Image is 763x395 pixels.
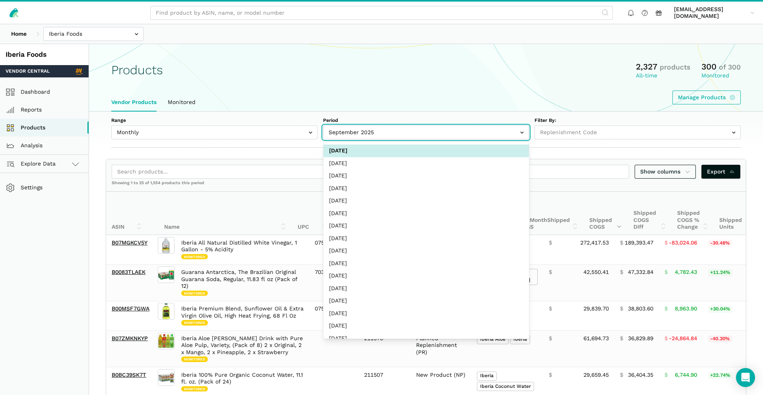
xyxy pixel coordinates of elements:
[584,192,628,235] th: Shipped COGS: activate to sort column ascending
[323,270,529,282] button: [DATE]
[112,372,146,378] a: B0BC39SK7T
[664,239,668,247] span: $
[106,180,746,191] div: Showing 1 to 25 of 1,554 products this period
[675,269,697,276] span: 4,782.43
[583,335,609,342] span: 61,694.73
[549,305,552,312] span: $
[672,192,714,235] th: Shipped COGS % Change: activate to sort column ascending
[708,372,732,379] span: +22.74%
[323,295,529,307] button: [DATE]
[323,145,529,157] button: [DATE]
[620,305,623,312] span: $
[411,331,471,367] td: Planned Replenishment (PR)
[158,237,174,254] img: Iberia All Natural Distilled White Vinegar, 1 Gallon - 5% Acidity
[534,125,741,139] input: Replenishment Code
[158,303,174,320] img: Iberia Premium Blend, Sunflower Oil & Extra Virgin Olive Oil, High Heat Frying, 68 Fl Oz
[583,305,609,312] span: 29,839.70
[323,307,529,320] button: [DATE]
[620,335,623,342] span: $
[323,117,529,124] label: Period
[534,117,741,124] label: Filter By:
[176,301,309,331] td: Iberia Premium Blend, Sunflower Oil & Extra Virgin Olive Oil, High Heat Frying, 68 Fl Oz
[181,254,208,260] span: Monitored
[111,117,318,124] label: Range
[549,372,552,379] span: $
[719,63,741,71] span: of 300
[323,320,529,332] button: [DATE]
[323,282,529,295] button: [DATE]
[181,320,208,326] span: Monitored
[43,27,143,41] input: Iberia Foods
[6,27,32,41] a: Home
[708,240,732,247] span: -30.48%
[714,192,756,235] th: Shipped Units: activate to sort column ascending
[671,4,757,21] a: [EMAIL_ADDRESS][DOMAIN_NAME]
[549,335,552,342] span: $
[176,264,309,301] td: Guarana Antarctica, The Brazilian Original Guarana Soda, Regular, 11.83 fl oz (Pack of 12)
[675,305,697,312] span: 8,963.90
[675,372,697,379] span: 6,744.90
[669,335,697,342] span: -24,864.84
[636,62,657,71] span: 2,327
[707,168,735,176] span: Export
[477,335,509,344] span: Iberia Aloe
[708,335,732,343] span: -40.30%
[628,372,653,379] span: 36,404.35
[111,125,318,139] input: Monthly
[309,264,358,301] td: 703570514488
[708,269,732,276] span: +11.24%
[323,220,529,232] button: [DATE]
[580,239,609,247] span: 272,417.53
[181,291,208,296] span: Monitored
[620,372,623,379] span: $
[530,217,547,223] span: Month
[620,239,623,247] span: $
[323,182,529,195] button: [DATE]
[628,269,653,276] span: 47,332.84
[309,301,358,331] td: 075669176076
[111,63,163,77] h1: Products
[150,6,613,20] input: Find product by ASIN, name, or model number
[477,382,534,391] span: Iberia Coconut Water
[158,333,174,349] img: Iberia Aloe Vera Drink with Pure Aloe Pulp, Variety, (Pack of 8) 2 x Original, 2 x Mango, 2 x Pin...
[106,192,147,235] th: ASIN: activate to sort column ascending
[158,266,174,283] img: Guarana Antarctica, The Brazilian Original Guarana Soda, Regular, 11.83 fl oz (Pack of 12)
[664,305,668,312] span: $
[176,331,309,367] td: Iberia Aloe [PERSON_NAME] Drink with Pure Aloe Pulp, Variety, (Pack of 8) 2 x Original, 2 x Mango...
[477,372,497,381] span: Iberia
[664,269,668,276] span: $
[510,335,530,344] span: Iberia
[323,332,529,345] button: [DATE]
[309,235,358,264] td: 075669196555
[323,257,529,270] button: [DATE]
[159,192,292,235] th: Name: activate to sort column ascending
[628,335,653,342] span: 36,829.89
[106,93,162,112] a: Vendor Products
[176,235,309,264] td: Iberia All Natural Distilled White Vinegar, 1 Gallon - 5% Acidity
[323,207,529,220] button: [DATE]
[640,168,690,176] span: Show columns
[112,165,629,179] input: Search products...
[664,372,668,379] span: $
[112,239,147,246] a: B07MGKCV5Y
[701,62,717,71] span: 300
[323,157,529,170] button: [DATE]
[112,335,148,341] a: B07ZMKNKYP
[664,335,668,342] span: $
[323,125,529,139] input: September 2025
[323,195,529,207] button: [DATE]
[323,245,529,257] button: [DATE]
[701,165,741,179] a: Export
[8,159,56,169] span: Explore Data
[181,356,208,362] span: Monitored
[323,170,529,182] button: [DATE]
[628,305,653,312] span: 38,803.60
[628,192,672,235] th: Shipped COGS Diff: activate to sort column ascending
[701,72,741,79] div: Monitored
[620,269,623,276] span: $
[625,239,653,247] span: 189,393.47
[549,269,552,276] span: $
[674,6,748,20] span: [EMAIL_ADDRESS][DOMAIN_NAME]
[112,269,145,275] a: B0083TLAEK
[358,331,411,367] td: 211570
